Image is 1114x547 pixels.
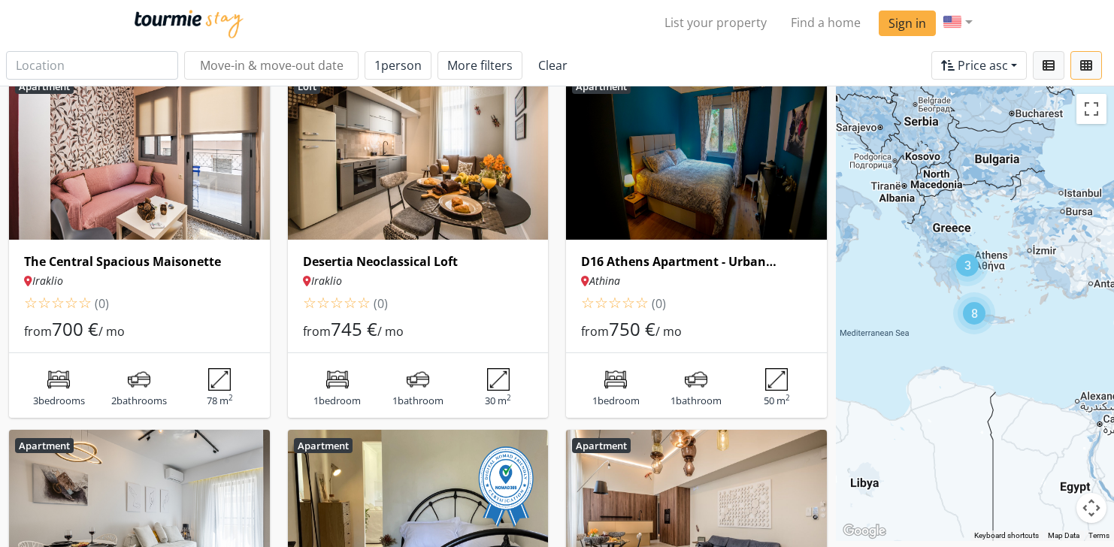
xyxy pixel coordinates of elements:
span: 5 [78,292,92,313]
a: Desertia Neoclassical Loft [303,255,534,269]
button: Map Data [1048,530,1079,541]
span: 3 [608,292,622,313]
img: area size [208,368,231,391]
img: bathrooms [685,368,707,391]
img: bathrooms [407,368,429,391]
span: 700 € [52,316,98,341]
button: More filters [437,51,522,80]
span: 2 [316,292,330,313]
h6: D16 Athens Apartment - Urban Accommodation | Petralona Station [581,255,812,269]
span: 5 [635,292,649,313]
span: rating [303,292,371,313]
p: 1 [303,394,372,409]
p: 1 [661,394,731,409]
span: More filters [447,57,513,74]
button: Price asc [931,51,1027,80]
span: bathroom [676,394,722,407]
em: Athina [589,273,620,288]
span: 2 [38,292,51,313]
span: bathroom [398,394,443,407]
a: Sign in [879,11,936,36]
em: Iraklio [32,273,63,288]
a: Terms (opens in new tab) [1088,531,1109,539]
span: 1 [581,292,595,313]
span: 5 [357,292,371,313]
span: 2 [595,292,608,313]
img: Google [840,521,889,541]
h6: Apartment [15,438,74,453]
h6: Apartment [15,80,74,95]
span: person [381,57,422,74]
img: b2b96d90-324d-11ec-9848-e171464faf18.jpg [9,71,270,240]
a: Find a home [779,8,873,38]
span: from [24,323,52,340]
em: Iraklio [311,273,342,288]
span: 745 € [331,316,377,341]
span: / mo [377,323,404,340]
a: Open this area in Google Maps (opens a new window) [840,521,889,541]
p: 50 m [742,394,811,409]
img: Tourmie Stay logo blue [135,10,244,38]
p: 2 [104,394,174,409]
span: 4 [344,292,357,313]
span: bathrooms [117,394,167,407]
span: 1 [24,292,38,313]
img: 1ab28100-2373-11ec-96d5-5df2a700a9c6.jpg [288,71,549,240]
button: 1person [365,51,431,80]
span: 3 [51,292,65,313]
button: Keyboard shortcuts [974,530,1039,541]
p: 1 [581,394,650,409]
span: / mo [655,323,682,340]
a: Clear [528,51,577,80]
img: 8939efd0-3711-11ec-9084-670710e9a709.jpg [566,71,827,240]
span: (0) [649,295,666,312]
span: bedroom [319,394,361,407]
span: 1 [374,57,422,74]
h6: Apartment [572,438,631,453]
a: The Central Spacious Maisonette [24,255,255,269]
span: Price asc [958,57,1008,74]
span: / mo [98,323,125,340]
input: Move-in & move-out date [184,51,359,80]
img: area size [765,368,788,391]
img: bathrooms [128,368,150,391]
h6: Loft [294,80,320,95]
span: 1 [303,292,316,313]
h6: Apartment [294,438,353,453]
span: 4 [65,292,78,313]
span: 3 [330,292,344,313]
sup: 2 [507,393,511,403]
span: 750 € [609,316,655,341]
img: area size [487,368,510,391]
p: 1 [383,394,453,409]
sup: 2 [786,393,790,403]
span: (0) [371,295,388,312]
button: Toggle fullscreen view [1076,94,1106,124]
span: bedrooms [38,394,85,407]
button: Map camera controls [1076,493,1106,523]
sup: 2 [229,393,233,403]
a: List your property [652,8,779,38]
span: from [581,323,609,340]
img: bedrooms [604,368,627,391]
span: 4 [622,292,635,313]
img: bedrooms [47,368,70,391]
span: from [303,323,331,340]
p: 30 m [464,394,533,409]
img: bedrooms [326,368,349,391]
a: D16 Athens Apartment - Urban Accommodation | [GEOGRAPHIC_DATA] [581,255,812,269]
input: Location [6,51,178,80]
h6: Apartment [572,80,631,95]
p: 78 m [185,394,254,409]
span: rating [24,292,92,313]
span: (0) [92,295,109,312]
span: bedroom [598,394,640,407]
span: rating [581,292,649,313]
p: 3 [24,394,93,409]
